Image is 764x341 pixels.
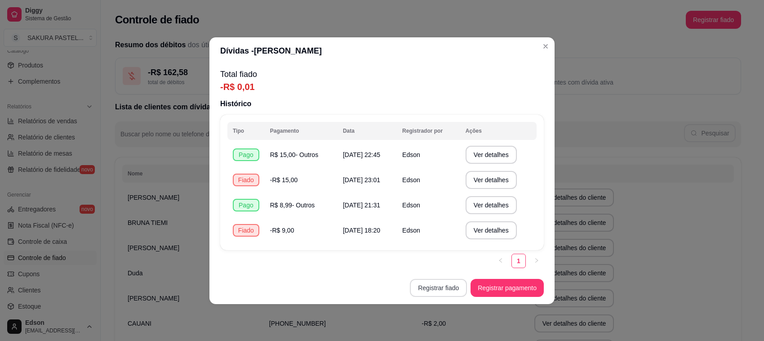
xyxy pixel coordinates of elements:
[512,254,525,268] a: 1
[529,254,544,268] button: right
[265,167,338,193] td: -R$ 15,00
[402,151,420,158] span: Edson
[265,122,338,140] th: Pagamento
[265,193,338,218] td: R$ 8,99 - Outros
[343,202,380,209] span: [DATE] 21:31
[529,254,544,268] li: Next Page
[220,81,544,93] p: -R$ 0,01
[233,199,259,211] div: Pago
[460,122,537,140] th: Ações
[343,176,380,184] span: [DATE] 23:01
[466,171,517,189] button: Ver detalhes
[498,258,503,263] span: left
[233,174,259,186] div: Fiado
[471,279,544,297] button: Registrar pagamento
[265,142,338,167] td: R$ 15,00 - Outros
[493,254,508,268] li: Previous Page
[220,99,544,109] p: Histórico
[397,122,460,140] th: Registrador por
[265,218,338,243] td: -R$ 9,00
[209,37,555,64] header: Dívidas - [PERSON_NAME]
[227,122,265,140] th: Tipo
[493,254,508,268] button: left
[402,227,420,234] span: Edson
[233,224,259,237] div: Fiado
[466,196,517,214] button: Ver detalhes
[402,202,420,209] span: Edson
[220,68,544,81] p: Total fiado
[466,221,517,239] button: Ver detalhes
[343,227,380,234] span: [DATE] 18:20
[343,151,380,158] span: [DATE] 22:45
[410,279,467,297] button: Registrar fiado
[338,122,397,140] th: Data
[534,258,539,263] span: right
[538,39,553,54] button: Close
[233,148,259,161] div: Pago
[402,176,420,184] span: Edson
[466,146,517,164] button: Ver detalhes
